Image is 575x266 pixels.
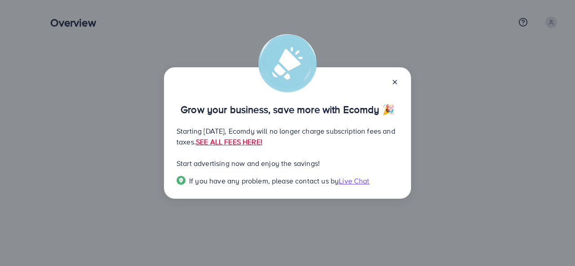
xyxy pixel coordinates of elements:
img: alert [258,34,317,92]
p: Starting [DATE], Ecomdy will no longer charge subscription fees and taxes. [177,126,398,147]
p: Start advertising now and enjoy the savings! [177,158,398,169]
span: Live Chat [339,176,369,186]
p: Grow your business, save more with Ecomdy 🎉 [177,104,398,115]
span: If you have any problem, please contact us by [189,176,339,186]
a: SEE ALL FEES HERE! [196,137,262,147]
img: Popup guide [177,176,186,185]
